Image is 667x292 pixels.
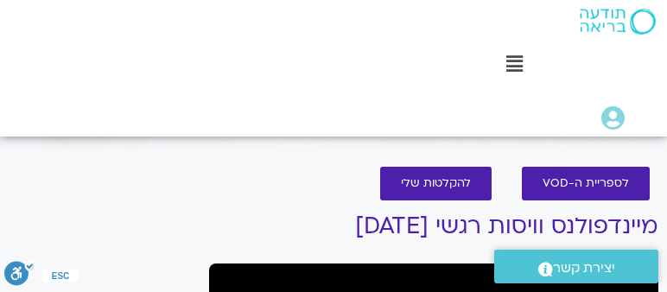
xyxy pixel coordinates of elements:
h1: מיינדפולנס וויסות רגשי [DATE] [209,213,658,239]
span: לספריית ה-VOD [543,177,629,190]
span: יצירת קשר [553,257,615,280]
a: להקלטות שלי [380,167,492,200]
a: יצירת קשר [494,250,658,283]
img: תודעה בריאה [580,9,656,35]
a: לספריית ה-VOD [522,167,650,200]
span: להקלטות שלי [401,177,471,190]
